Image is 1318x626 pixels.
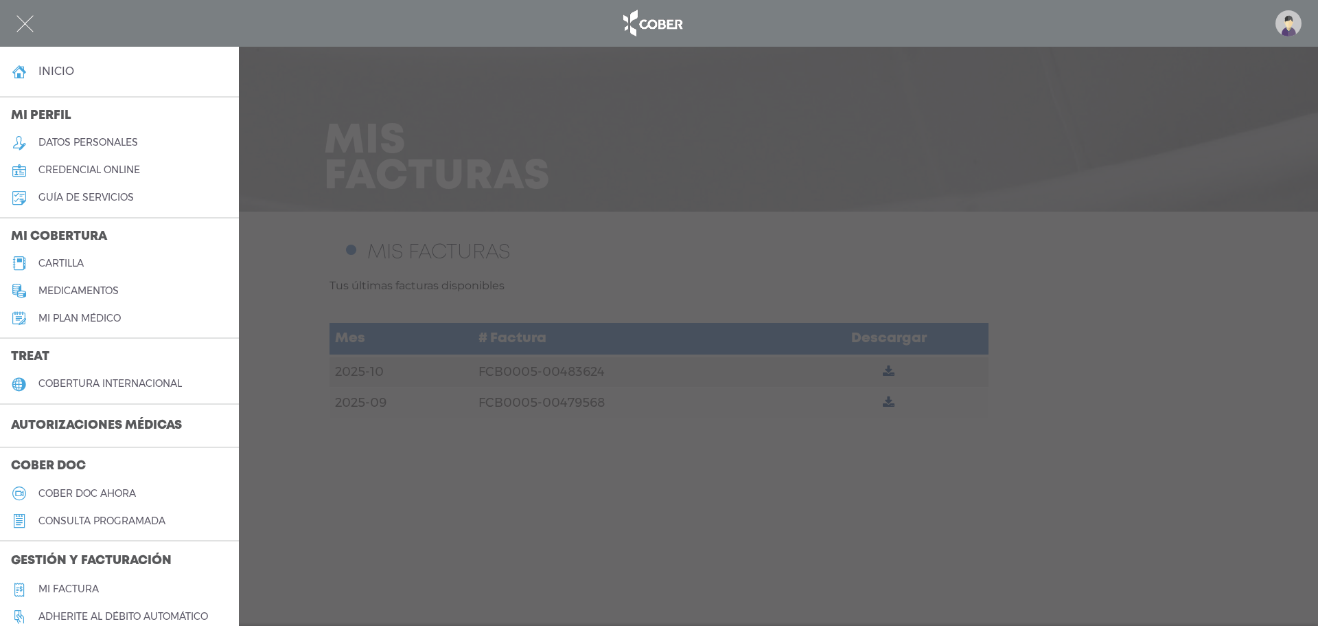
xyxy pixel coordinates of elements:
img: profile-placeholder.svg [1275,10,1302,36]
h5: guía de servicios [38,192,134,203]
img: logo_cober_home-white.png [616,7,688,40]
h4: inicio [38,65,74,78]
h5: Adherite al débito automático [38,611,208,623]
h5: Cober doc ahora [38,488,136,500]
img: Cober_menu-close-white.svg [16,15,34,32]
h5: Mi plan médico [38,313,121,324]
h5: cartilla [38,258,84,269]
h5: cobertura internacional [38,378,182,390]
h5: credencial online [38,164,140,176]
h5: datos personales [38,137,138,148]
h5: consulta programada [38,515,165,527]
h5: medicamentos [38,285,119,297]
h5: Mi factura [38,583,99,595]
